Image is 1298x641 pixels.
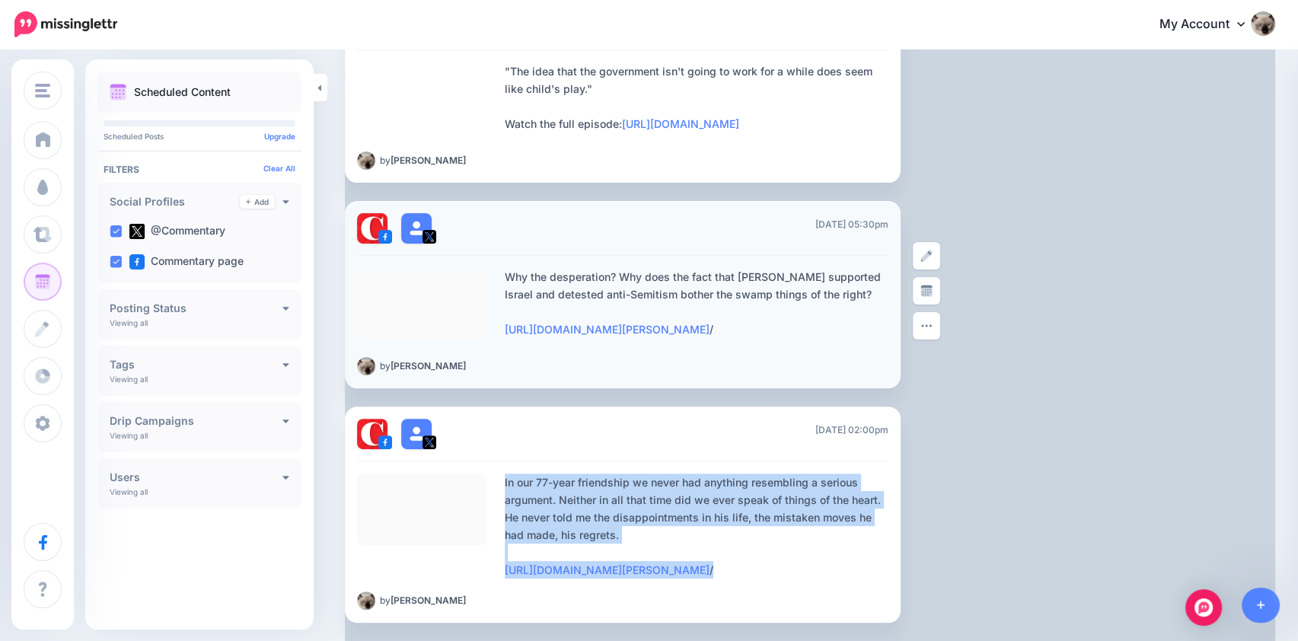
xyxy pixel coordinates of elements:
[134,87,231,97] p: Scheduled Content
[357,592,375,610] img: Raf.jpg
[622,117,739,130] a: [URL][DOMAIN_NAME]
[110,359,282,370] h4: Tags
[110,472,282,483] h4: Users
[378,435,392,449] img: facebook-square.png
[401,213,432,244] img: user_default_image.png
[263,164,295,173] a: Clear All
[505,323,710,336] a: [URL][DOMAIN_NAME][PERSON_NAME]
[1185,589,1222,626] div: Open Intercom Messenger
[505,563,710,576] a: [URL][DOMAIN_NAME][PERSON_NAME]
[110,375,148,384] p: Viewing all
[240,195,275,209] a: Add
[35,84,50,97] img: menu.png
[104,132,295,140] p: Scheduled Posts
[110,431,148,440] p: Viewing all
[391,360,466,372] b: [PERSON_NAME]
[1144,6,1275,43] a: My Account
[14,11,117,37] img: Missinglettr
[920,250,933,262] img: pencil.png
[423,230,436,244] img: twitter-square.png
[505,62,888,132] div: "The idea that the government isn't going to work for a while does seem like child's play." Watch...
[110,416,282,426] h4: Drip Campaigns
[110,318,148,327] p: Viewing all
[380,596,466,605] span: by
[104,164,295,175] h4: Filters
[129,224,145,239] img: twitter-square.png
[110,303,282,314] h4: Posting Status
[423,435,436,449] img: twitter-square.png
[505,474,888,579] div: In our 77-year friendship we never had anything resembling a serious argument. Neither in all tha...
[380,156,466,165] span: by
[357,419,387,449] img: 291864331_468958885230530_187971914351797662_n-bsa127305.png
[129,224,225,239] label: @Commentary
[129,254,244,269] label: Commentary page
[357,213,387,244] img: 291864331_468958885230530_187971914351797662_n-bsa127305.png
[129,254,145,269] img: facebook-square.png
[391,595,466,606] b: [PERSON_NAME]
[401,419,432,449] img: user_default_image.png
[505,268,888,338] div: Why the desperation? Why does the fact that [PERSON_NAME] supported Israel and detested anti-Semi...
[380,362,466,371] span: by
[391,155,466,166] b: [PERSON_NAME]
[378,230,392,244] img: facebook-square.png
[357,151,375,170] img: Raf.jpg
[110,487,148,496] p: Viewing all
[110,196,240,207] h4: Social Profiles
[110,84,126,100] img: calendar.png
[357,357,375,375] img: Raf.jpg
[920,285,933,297] img: calendar-grey-darker.png
[264,132,295,141] a: Upgrade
